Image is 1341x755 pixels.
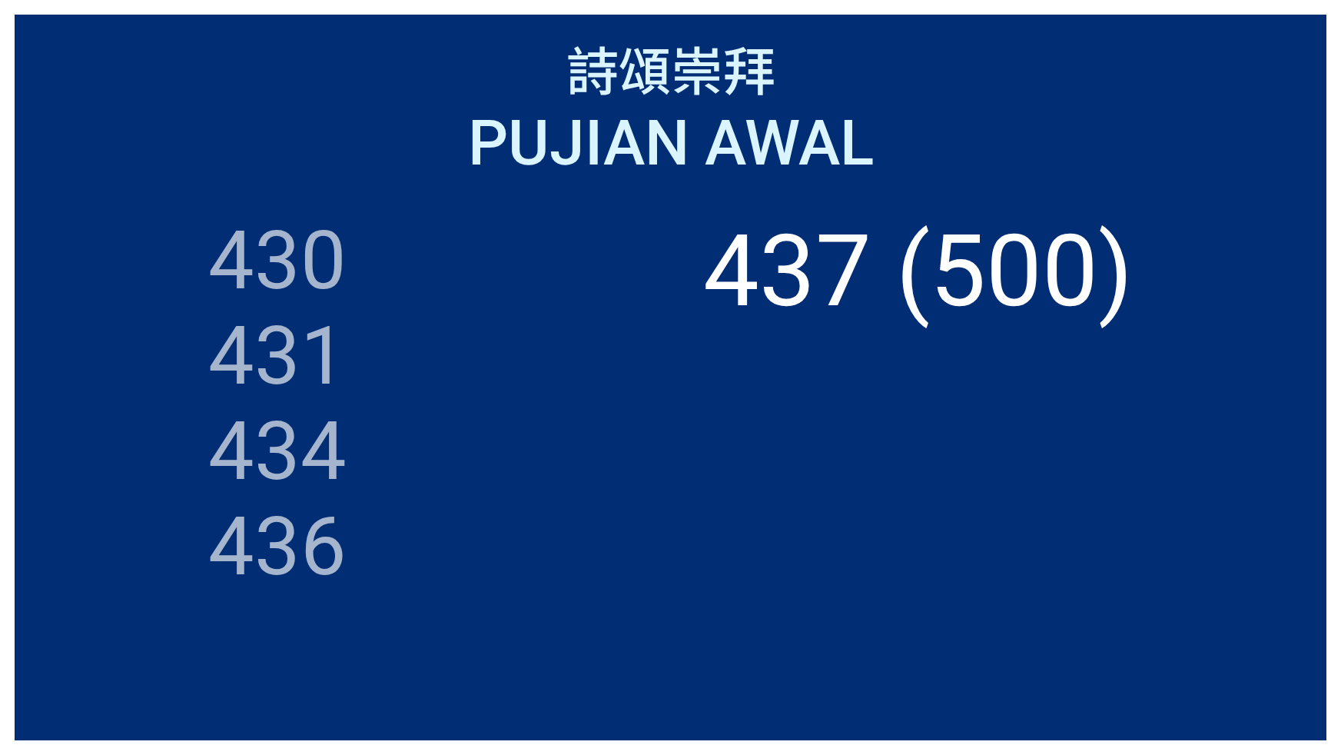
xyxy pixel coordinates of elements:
li: 431 [208,308,347,404]
span: Pujian Awal [468,106,874,180]
li: 437 (500) [703,213,1133,330]
li: 430 [208,213,347,308]
li: 436 [208,499,347,594]
li: 434 [208,404,347,499]
span: 詩頌崇拜 [566,30,775,106]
